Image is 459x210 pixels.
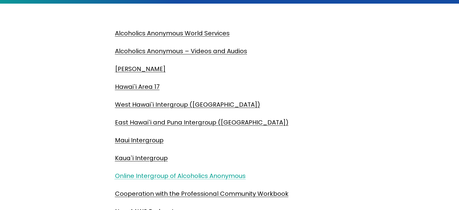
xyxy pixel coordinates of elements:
[115,100,260,109] a: West Hawai`i Intergroup ([GEOGRAPHIC_DATA])
[115,29,230,37] a: Alcoholics Anonymous World Services
[115,154,168,162] a: Kaua`i Intergroup
[115,172,246,180] a: Online Intergroup of Alcoholics Anonymous
[115,65,166,73] a: [PERSON_NAME]
[115,47,247,55] a: Alcoholics Anonymous – Videos and Audios
[115,82,160,91] a: Hawai`i Area 17
[115,136,164,144] a: Maui Intergroup
[115,118,288,127] a: East Hawai`i and Puna Intergroup ([GEOGRAPHIC_DATA])
[115,189,288,198] a: Cooperation with the Professional Community Workbook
